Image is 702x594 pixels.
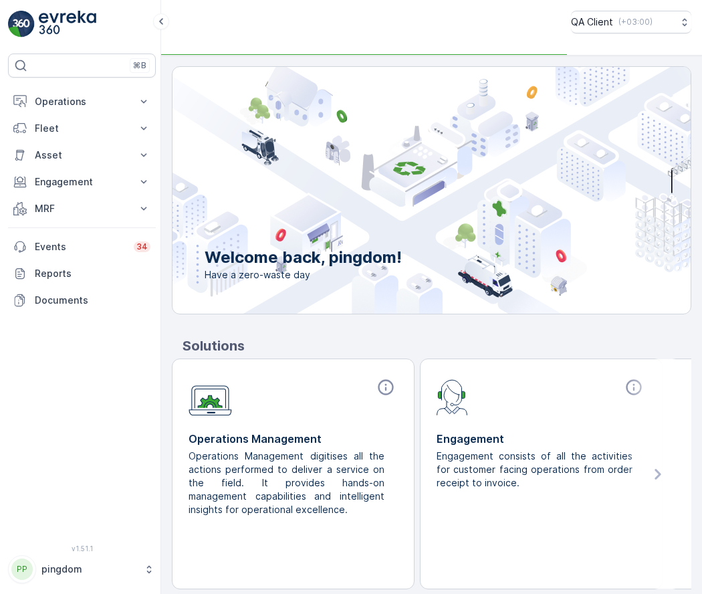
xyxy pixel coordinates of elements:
p: Engagement [437,431,646,447]
img: module-icon [189,378,232,416]
div: PP [11,559,33,580]
p: Documents [35,294,150,307]
p: 34 [136,241,148,252]
span: v 1.51.1 [8,544,156,553]
p: MRF [35,202,129,215]
a: Reports [8,260,156,287]
a: Events34 [8,233,156,260]
p: ⌘B [133,60,146,71]
p: Engagement [35,175,129,189]
p: Solutions [183,336,691,356]
button: MRF [8,195,156,222]
p: pingdom [41,563,137,576]
p: Reports [35,267,150,280]
button: Operations [8,88,156,115]
p: QA Client [571,15,613,29]
button: QA Client(+03:00) [571,11,691,33]
p: Operations Management [189,431,398,447]
a: Documents [8,287,156,314]
p: Fleet [35,122,129,135]
p: Operations Management digitises all the actions performed to deliver a service on the field. It p... [189,450,387,516]
img: module-icon [437,378,468,415]
button: PPpingdom [8,555,156,583]
img: city illustration [112,67,691,314]
p: Asset [35,148,129,162]
span: Have a zero-waste day [205,268,402,282]
button: Engagement [8,169,156,195]
p: ( +03:00 ) [618,17,653,27]
button: Asset [8,142,156,169]
p: Welcome back, pingdom! [205,247,402,268]
p: Operations [35,95,129,108]
img: logo [8,11,35,37]
img: logo_light-DOdMpM7g.png [39,11,96,37]
button: Fleet [8,115,156,142]
p: Events [35,240,126,254]
p: Engagement consists of all the activities for customer facing operations from order receipt to in... [437,450,635,490]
